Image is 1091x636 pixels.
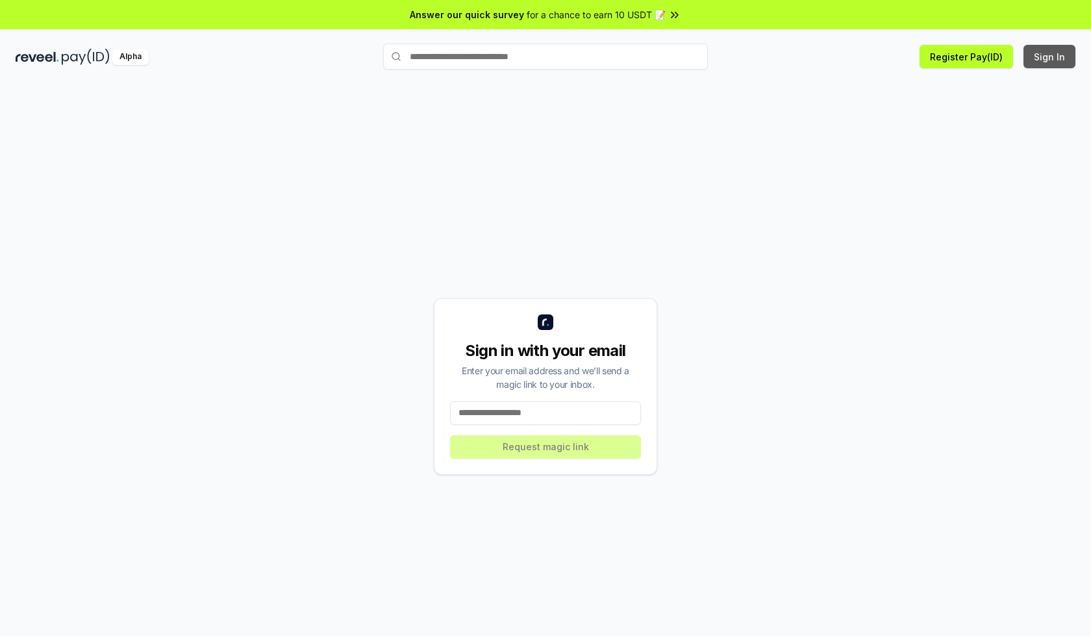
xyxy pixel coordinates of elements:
span: for a chance to earn 10 USDT 📝 [527,8,666,21]
div: Alpha [112,49,149,65]
button: Register Pay(ID) [920,45,1013,68]
button: Sign In [1023,45,1075,68]
span: Answer our quick survey [410,8,524,21]
img: pay_id [62,49,110,65]
img: reveel_dark [16,49,59,65]
div: Sign in with your email [450,340,641,361]
div: Enter your email address and we’ll send a magic link to your inbox. [450,364,641,391]
img: logo_small [538,314,553,330]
